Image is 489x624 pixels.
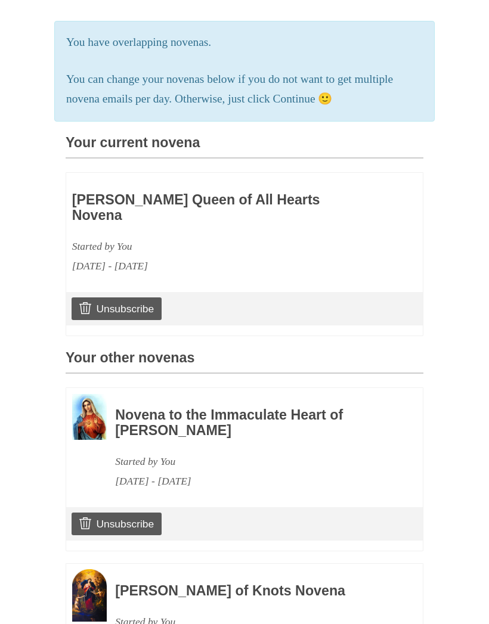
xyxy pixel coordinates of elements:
h3: [PERSON_NAME] of Knots Novena [115,583,391,599]
p: You can change your novenas below if you do not want to get multiple novena emails per day. Other... [66,70,423,109]
div: [DATE] - [DATE] [72,256,348,276]
h3: Novena to the Immaculate Heart of [PERSON_NAME] [115,408,391,438]
div: Started by You [72,237,348,256]
h3: Your current novena [66,135,423,159]
a: Unsubscribe [72,513,162,535]
a: Unsubscribe [72,297,162,320]
img: Novena image [72,569,107,621]
div: [DATE] - [DATE] [115,471,391,491]
h3: [PERSON_NAME] Queen of All Hearts Novena [72,193,348,223]
h3: Your other novenas [66,350,423,374]
p: You have overlapping novenas. [66,33,423,52]
img: Novena image [72,394,107,440]
div: Started by You [115,452,391,471]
